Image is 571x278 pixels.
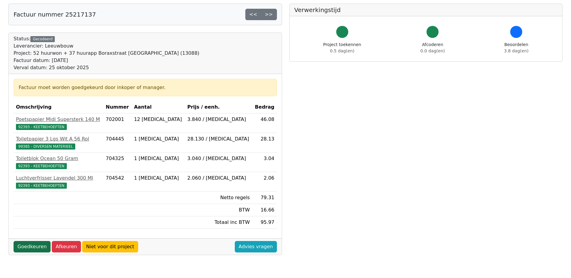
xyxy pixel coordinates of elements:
[185,101,252,113] th: Prijs / eenh.
[14,50,199,57] div: Project: 52 huurwon + 37 huurapp Boraxstraat [GEOGRAPHIC_DATA] (13088)
[245,9,261,20] a: <<
[187,155,250,162] div: 3.040 / [MEDICAL_DATA]
[19,84,272,91] div: Factuur moet worden goedgekeurd door inkoper of manager.
[132,101,185,113] th: Aantal
[16,116,101,123] div: Poetspapier Midi Supersterk 140 M
[134,175,182,182] div: 1 [MEDICAL_DATA]
[134,135,182,143] div: 1 [MEDICAL_DATA]
[16,175,101,189] a: Luchtverfrisser Lavendel 300 Ml92393 - KEETBEHOEFTEN
[30,36,55,42] div: Gecodeerd
[252,216,277,229] td: 95.97
[134,155,182,162] div: 1 [MEDICAL_DATA]
[14,64,199,71] div: Verval datum: 25 oktober 2025
[420,42,445,54] div: Afcoderen
[14,11,96,18] h5: Factuur nummer 25217137
[185,192,252,204] td: Netto regels
[52,241,81,252] a: Afkeuren
[261,9,277,20] a: >>
[252,153,277,172] td: 3.04
[14,35,199,71] div: Status:
[103,113,132,133] td: 702001
[252,101,277,113] th: Bedrag
[16,116,101,130] a: Poetspapier Midi Supersterk 140 M92393 - KEETBEHOEFTEN
[103,133,132,153] td: 704445
[16,124,67,130] span: 92393 - KEETBEHOEFTEN
[252,113,277,133] td: 46.08
[187,175,250,182] div: 2.060 / [MEDICAL_DATA]
[187,116,250,123] div: 3.840 / [MEDICAL_DATA]
[14,57,199,64] div: Factuur datum: [DATE]
[14,42,199,50] div: Leverancier: Leeuwbouw
[185,216,252,229] td: Totaal inc BTW
[504,42,529,54] div: Beoordelen
[103,153,132,172] td: 704325
[16,175,101,182] div: Luchtverfrisser Lavendel 300 Ml
[16,163,67,169] span: 92393 - KEETBEHOEFTEN
[103,172,132,192] td: 704542
[252,172,277,192] td: 2.06
[235,241,277,252] a: Advies vragen
[16,155,101,162] div: Toiletblok Ocean 50 Gram
[16,135,101,150] a: Toiletpapier 3 Lgs Wit A 56 Rol99385 - DIVERSEN MATERIEEL
[420,48,445,53] span: 0.0 dag(en)
[252,192,277,204] td: 79.31
[82,241,138,252] a: Niet voor dit project
[504,48,529,53] span: 3.8 dag(en)
[14,241,51,252] a: Goedkeuren
[16,183,67,189] span: 92393 - KEETBEHOEFTEN
[16,155,101,169] a: Toiletblok Ocean 50 Gram92393 - KEETBEHOEFTEN
[294,6,558,14] h5: Verwerkingstijd
[187,135,250,143] div: 28.130 / [MEDICAL_DATA]
[185,204,252,216] td: BTW
[134,116,182,123] div: 12 [MEDICAL_DATA]
[252,204,277,216] td: 16.66
[16,144,75,150] span: 99385 - DIVERSEN MATERIEEL
[103,101,132,113] th: Nummer
[330,48,354,53] span: 0.5 dag(en)
[16,135,101,143] div: Toiletpapier 3 Lgs Wit A 56 Rol
[14,101,103,113] th: Omschrijving
[323,42,361,54] div: Project toekennen
[252,133,277,153] td: 28.13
